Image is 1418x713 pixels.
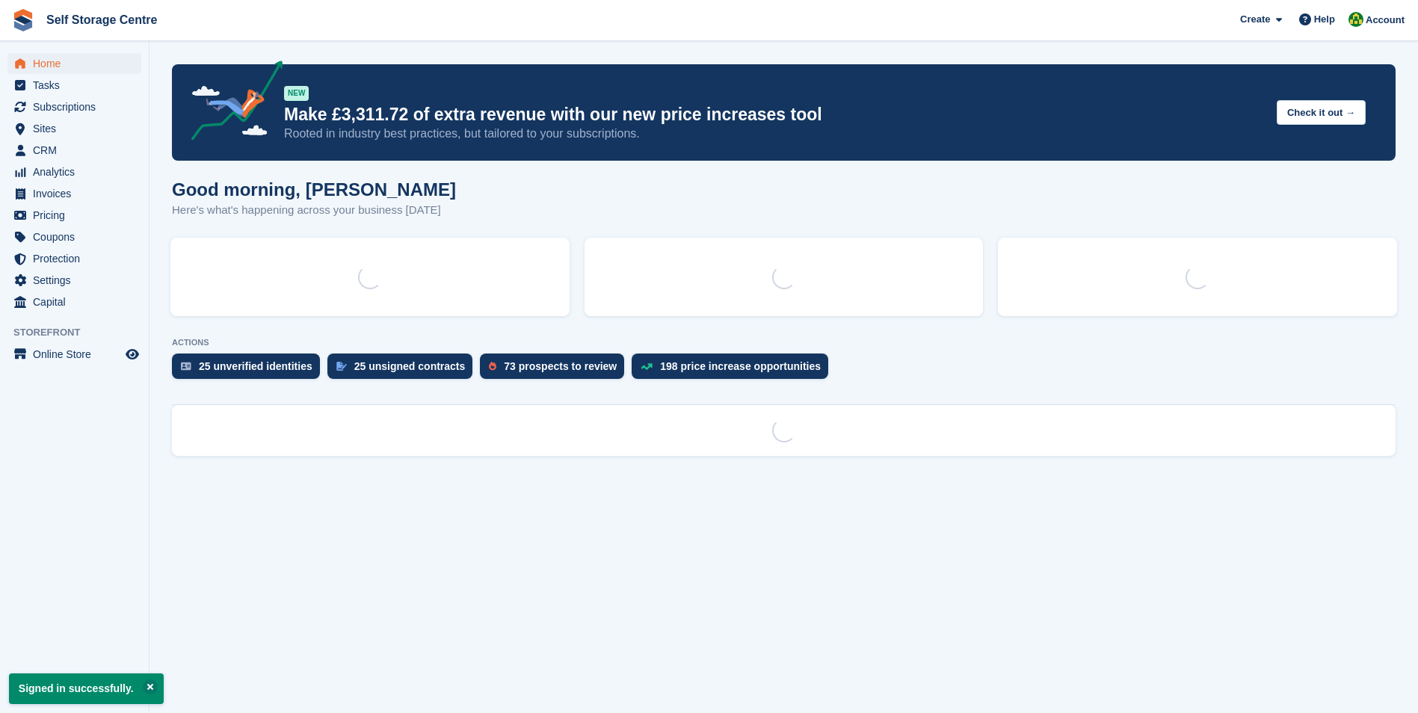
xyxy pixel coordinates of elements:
[33,75,123,96] span: Tasks
[354,360,466,372] div: 25 unsigned contracts
[7,248,141,269] a: menu
[1348,12,1363,27] img: Diane Williams
[33,291,123,312] span: Capital
[284,86,309,101] div: NEW
[327,354,481,386] a: 25 unsigned contracts
[1277,100,1366,125] button: Check it out →
[33,248,123,269] span: Protection
[179,61,283,146] img: price-adjustments-announcement-icon-8257ccfd72463d97f412b2fc003d46551f7dbcb40ab6d574587a9cd5c0d94...
[7,270,141,291] a: menu
[7,226,141,247] a: menu
[33,118,123,139] span: Sites
[33,96,123,117] span: Subscriptions
[33,53,123,74] span: Home
[632,354,836,386] a: 198 price increase opportunities
[7,344,141,365] a: menu
[480,354,632,386] a: 73 prospects to review
[9,673,164,704] p: Signed in successfully.
[199,360,312,372] div: 25 unverified identities
[1314,12,1335,27] span: Help
[641,363,653,370] img: price_increase_opportunities-93ffe204e8149a01c8c9dc8f82e8f89637d9d84a8eef4429ea346261dce0b2c0.svg
[284,126,1265,142] p: Rooted in industry best practices, but tailored to your subscriptions.
[1366,13,1405,28] span: Account
[1240,12,1270,27] span: Create
[33,270,123,291] span: Settings
[504,360,617,372] div: 73 prospects to review
[123,345,141,363] a: Preview store
[489,362,496,371] img: prospect-51fa495bee0391a8d652442698ab0144808aea92771e9ea1ae160a38d050c398.svg
[7,118,141,139] a: menu
[33,161,123,182] span: Analytics
[181,362,191,371] img: verify_identity-adf6edd0f0f0b5bbfe63781bf79b02c33cf7c696d77639b501bdc392416b5a36.svg
[7,161,141,182] a: menu
[7,291,141,312] a: menu
[33,205,123,226] span: Pricing
[12,9,34,31] img: stora-icon-8386f47178a22dfd0bd8f6a31ec36ba5ce8667c1dd55bd0f319d3a0aa187defe.svg
[336,362,347,371] img: contract_signature_icon-13c848040528278c33f63329250d36e43548de30e8caae1d1a13099fd9432cc5.svg
[7,75,141,96] a: menu
[172,338,1396,348] p: ACTIONS
[33,140,123,161] span: CRM
[7,140,141,161] a: menu
[33,344,123,365] span: Online Store
[172,179,456,200] h1: Good morning, [PERSON_NAME]
[33,183,123,204] span: Invoices
[40,7,163,32] a: Self Storage Centre
[7,205,141,226] a: menu
[284,104,1265,126] p: Make £3,311.72 of extra revenue with our new price increases tool
[172,354,327,386] a: 25 unverified identities
[13,325,149,340] span: Storefront
[7,53,141,74] a: menu
[660,360,821,372] div: 198 price increase opportunities
[172,202,456,219] p: Here's what's happening across your business [DATE]
[7,183,141,204] a: menu
[7,96,141,117] a: menu
[33,226,123,247] span: Coupons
